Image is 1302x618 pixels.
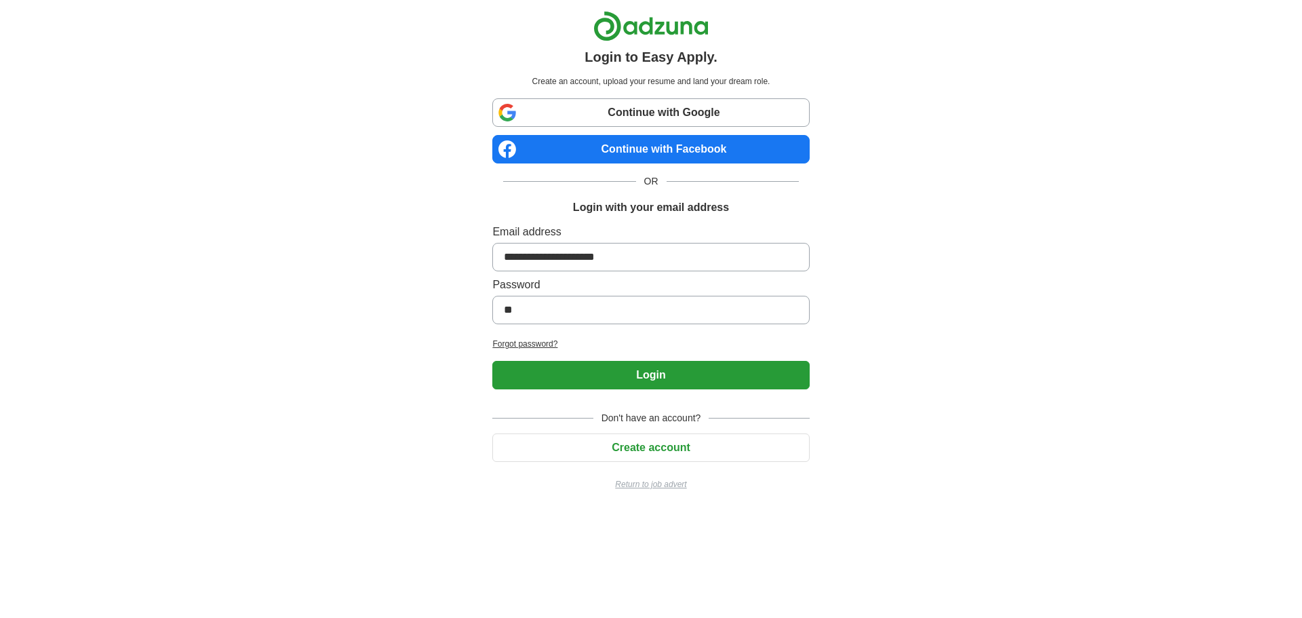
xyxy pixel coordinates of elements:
label: Password [492,277,809,293]
a: Continue with Facebook [492,135,809,163]
h1: Login to Easy Apply. [585,47,717,67]
button: Login [492,361,809,389]
img: Adzuna logo [593,11,709,41]
h1: Login with your email address [573,199,729,216]
label: Email address [492,224,809,240]
p: Create an account, upload your resume and land your dream role. [495,75,806,88]
a: Return to job advert [492,478,809,490]
a: Forgot password? [492,338,809,350]
button: Create account [492,433,809,462]
span: OR [636,174,667,189]
a: Create account [492,442,809,453]
span: Don't have an account? [593,411,709,425]
a: Continue with Google [492,98,809,127]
